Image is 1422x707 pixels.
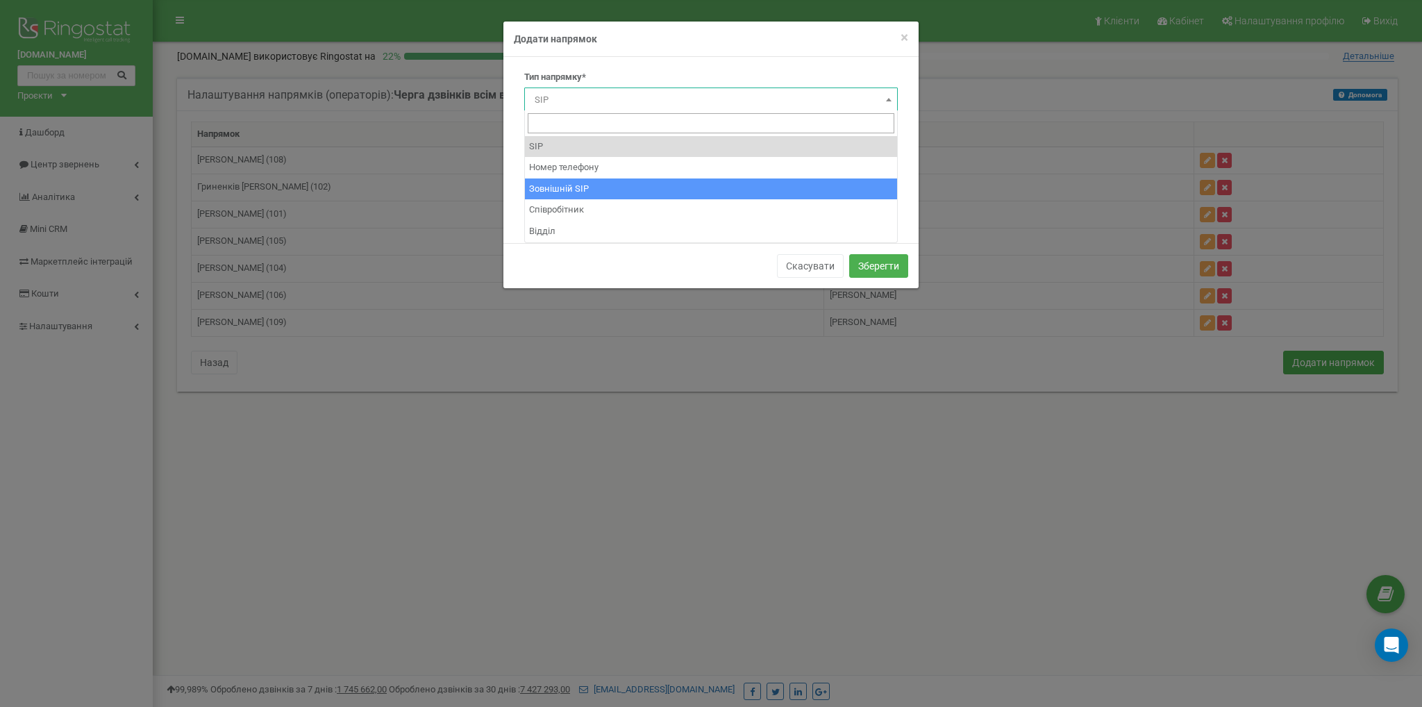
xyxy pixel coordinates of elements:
button: Зберегти [849,254,908,278]
li: Зовнішній SIP [525,178,897,200]
span: SIP [524,88,898,111]
h4: Додати напрямок [514,32,908,46]
span: SIP [529,90,893,110]
span: × [901,29,908,46]
li: Відділ [525,221,897,242]
label: Тип напрямку* [524,71,586,84]
button: Скасувати [777,254,844,278]
div: Open Intercom Messenger [1375,629,1408,662]
li: Співробітник [525,199,897,221]
li: Номер телефону [525,157,897,178]
li: SIP [525,136,897,158]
